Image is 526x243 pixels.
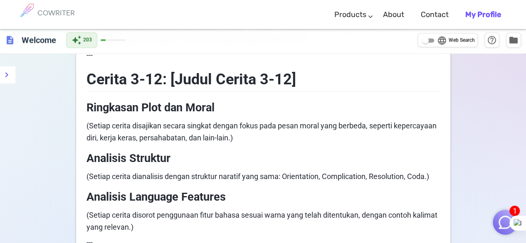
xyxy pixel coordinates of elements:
[72,35,81,45] span: auto_awesome
[37,9,75,17] h6: COWRITER
[497,214,513,230] img: Close chat
[86,71,296,88] span: Cerita 3-12: [Judul Cerita 3-12]
[509,206,520,216] span: 1
[509,35,519,45] span: folder
[86,152,170,165] span: Analisis Struktur
[437,36,447,46] span: language
[5,35,15,45] span: description
[18,32,59,49] h6: Click to edit title
[86,101,215,114] span: Ringkasan Plot dan Moral
[465,10,501,19] b: My Profile
[86,51,93,59] span: ---
[83,36,92,44] span: 203
[506,33,521,48] button: Manage Documents
[449,37,475,45] span: Web Search
[86,211,439,231] span: (Setiap cerita disorot penggunaan fitur bahasa sesuai warna yang telah ditentukan, dengan contoh ...
[86,121,438,142] span: (Setiap cerita disajikan secara singkat dengan fokus pada pesan moral yang berbeda, seperti keper...
[487,35,497,45] span: help_outline
[465,2,501,27] a: My Profile
[86,172,429,181] span: (Setiap cerita dianalisis dengan struktur naratif yang sama: Orientation, Complication, Resolutio...
[493,210,518,235] button: 1
[484,33,499,48] button: Help & Shortcuts
[421,2,449,27] a: Contact
[86,190,226,204] span: Analisis Language Features
[334,2,366,27] a: Products
[383,2,404,27] a: About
